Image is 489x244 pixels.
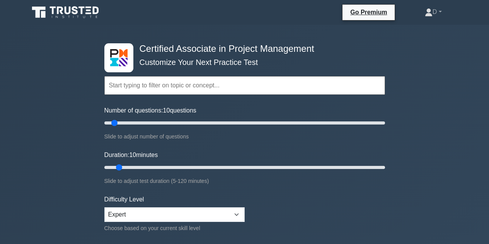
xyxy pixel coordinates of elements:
[129,152,136,158] span: 10
[104,150,158,160] label: Duration: minutes
[406,4,460,20] a: D
[104,224,245,233] div: Choose based on your current skill level
[104,106,196,115] label: Number of questions: questions
[104,132,385,141] div: Slide to adjust number of questions
[163,107,170,114] span: 10
[136,43,347,55] h4: Certified Associate in Project Management
[104,195,144,204] label: Difficulty Level
[346,7,392,17] a: Go Premium
[104,76,385,95] input: Start typing to filter on topic or concept...
[104,176,385,186] div: Slide to adjust test duration (5-120 minutes)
